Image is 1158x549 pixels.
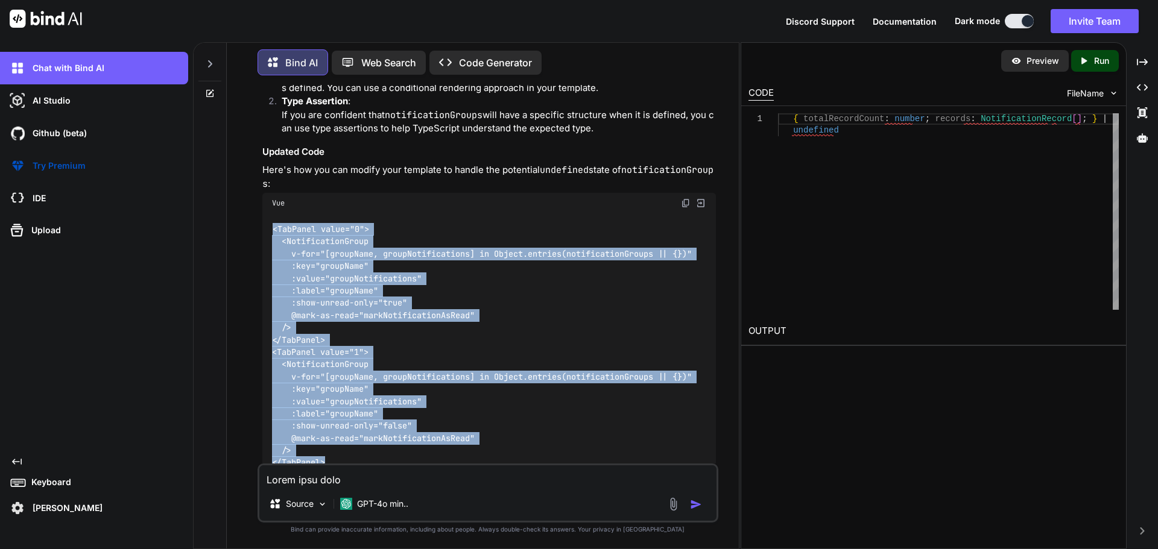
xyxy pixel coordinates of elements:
[28,95,71,107] p: AI Studio
[1067,87,1104,99] span: FileName
[681,198,691,208] img: copy
[7,155,28,176] img: premium
[1109,88,1119,98] img: chevron down
[385,109,482,121] code: notificationGroups
[262,145,716,159] h3: Updated Code
[1027,55,1059,67] p: Preview
[340,498,352,510] img: GPT-4o mini
[28,192,46,204] p: IDE
[7,58,28,78] img: darkChat
[1092,114,1097,124] span: }
[695,198,706,209] img: Open in Browser
[935,114,970,124] span: records
[28,62,104,74] p: Chat with Bind AI
[28,127,87,139] p: Github (beta)
[1051,9,1139,33] button: Invite Team
[955,15,1000,27] span: Dark mode
[27,224,61,236] p: Upload
[1072,114,1077,124] span: [
[262,164,713,190] code: notificationGroups
[258,525,718,534] p: Bind can provide inaccurate information, including about people. Always double-check its answers....
[7,123,28,143] img: githubDark
[786,16,855,27] span: Discord Support
[925,114,929,124] span: ;
[10,10,82,28] img: Bind AI
[793,125,839,135] span: undefined
[28,502,103,514] p: [PERSON_NAME]
[981,114,1072,124] span: NotificationRecord
[741,317,1126,345] h2: OUTPUT
[285,55,318,70] p: Bind AI
[7,188,28,209] img: cloudideIcon
[786,15,855,28] button: Discord Support
[690,498,702,510] img: icon
[748,113,762,125] div: 1
[282,95,716,136] p: : If you are confident that will have a specific structure when it is defined, you can use type a...
[970,114,975,124] span: :
[27,476,71,488] p: Keyboard
[873,16,937,27] span: Documentation
[7,90,28,111] img: darkAi-studio
[1077,114,1082,124] span: ]
[884,114,889,124] span: :
[7,498,28,518] img: settings
[1094,55,1109,67] p: Run
[540,164,589,176] code: undefined
[459,55,532,70] p: Code Generator
[1082,114,1087,124] span: ;
[272,223,692,469] code: <TabPanel value="0"> <NotificationGroup v-for="[groupName, groupNotifications] in Object.entries(...
[262,163,716,190] p: Here's how you can modify your template to handle the potential state of :
[894,114,925,124] span: number
[317,499,327,509] img: Pick Models
[803,114,884,124] span: totalRecordCount
[282,95,348,107] strong: Type Assertion
[793,114,798,124] span: {
[1011,55,1022,66] img: preview
[748,86,774,101] div: CODE
[357,498,408,510] p: GPT-4o min..
[873,15,937,28] button: Documentation
[361,55,416,70] p: Web Search
[272,198,285,208] span: Vue
[286,498,314,510] p: Source
[28,160,86,172] p: Try Premium
[1103,114,1107,124] span: |
[666,497,680,511] img: attachment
